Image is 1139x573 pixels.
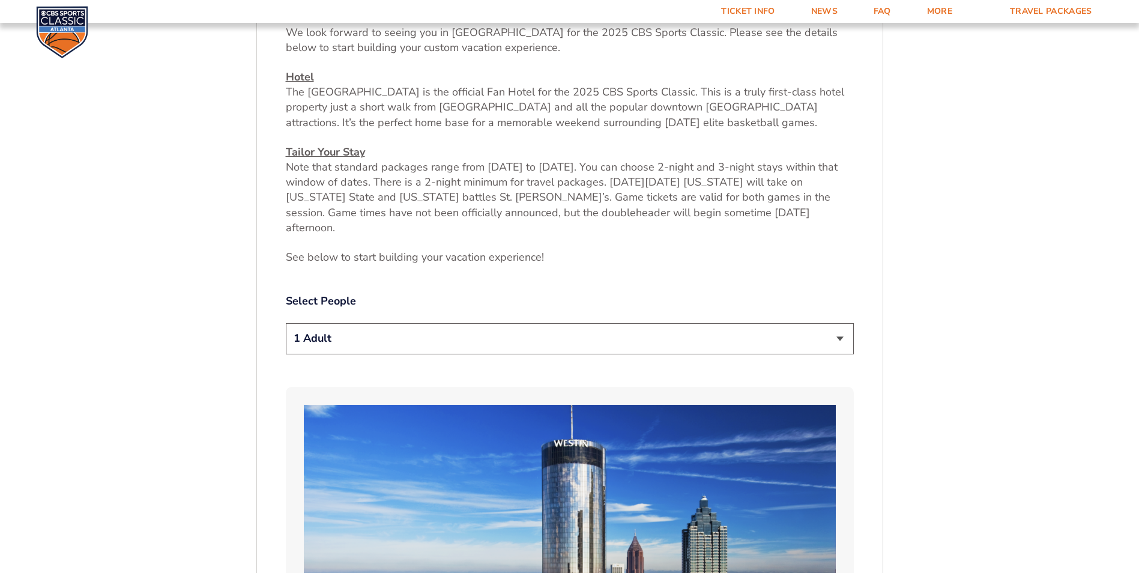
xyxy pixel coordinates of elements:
[286,145,365,159] u: Tailor Your Stay
[286,250,854,265] p: See below to start building your vacation experience!
[286,294,854,309] label: Select People
[286,145,854,235] p: Note that standard packages range from [DATE] to [DATE]. You can choose 2-night and 3-night stays...
[286,25,854,55] p: We look forward to seeing you in [GEOGRAPHIC_DATA] for the 2025 CBS Sports Classic. Please see th...
[36,6,88,58] img: CBS Sports Classic
[286,70,314,84] u: Hotel
[286,70,854,130] p: The [GEOGRAPHIC_DATA] is the official Fan Hotel for the 2025 CBS Sports Classic. This is a truly ...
